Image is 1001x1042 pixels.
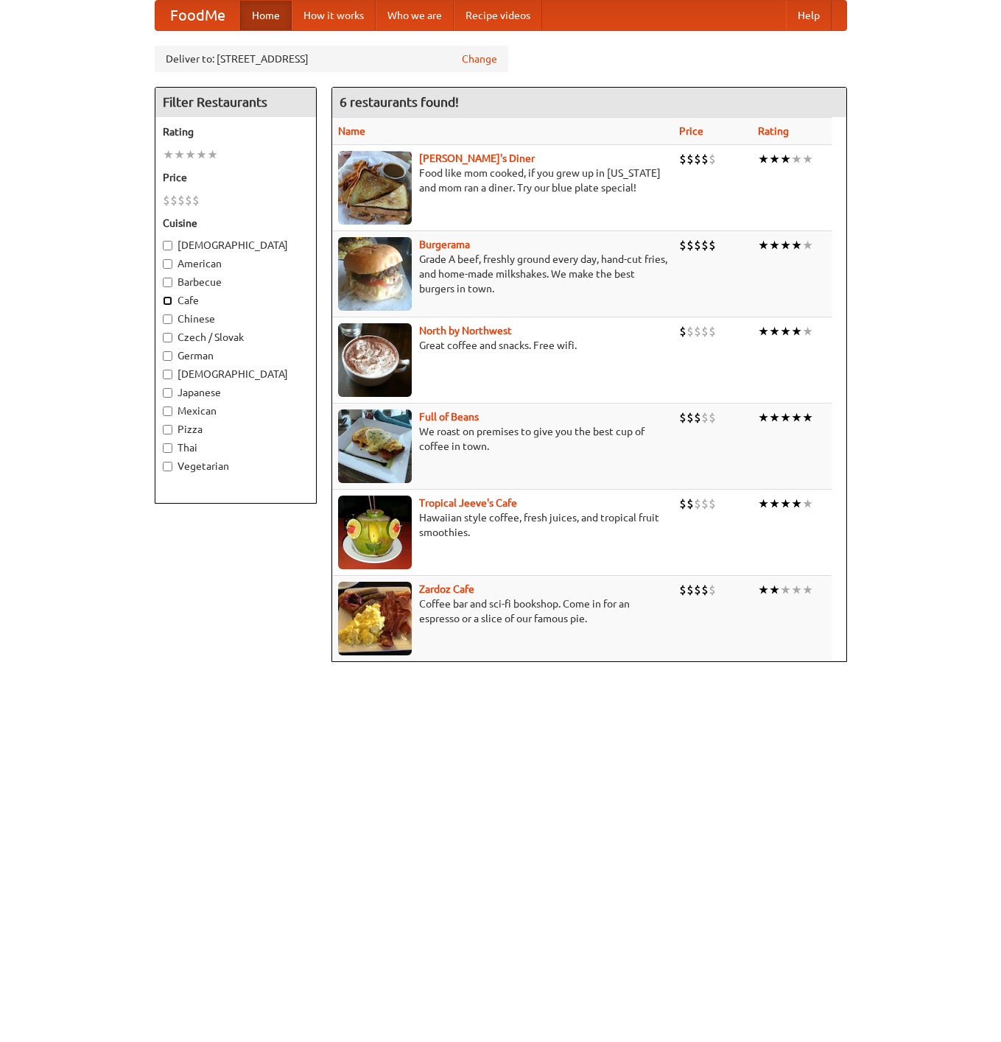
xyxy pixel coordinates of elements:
[709,323,716,339] li: $
[769,496,780,512] li: ★
[338,237,412,311] img: burgerama.jpg
[419,583,474,595] a: Zardoz Cafe
[679,582,686,598] li: $
[679,409,686,426] li: $
[701,582,709,598] li: $
[791,582,802,598] li: ★
[686,409,694,426] li: $
[694,151,701,167] li: $
[338,151,412,225] img: sallys.jpg
[780,496,791,512] li: ★
[802,237,813,253] li: ★
[758,409,769,426] li: ★
[758,582,769,598] li: ★
[802,496,813,512] li: ★
[709,582,716,598] li: $
[780,151,791,167] li: ★
[791,151,802,167] li: ★
[163,192,170,208] li: $
[786,1,832,30] a: Help
[679,125,703,137] a: Price
[338,252,667,296] p: Grade A beef, freshly ground every day, hand-cut fries, and home-made milkshakes. We make the bes...
[163,388,172,398] input: Japanese
[758,237,769,253] li: ★
[163,147,174,163] li: ★
[163,238,309,253] label: [DEMOGRAPHIC_DATA]
[338,338,667,353] p: Great coffee and snacks. Free wifi.
[686,582,694,598] li: $
[163,330,309,345] label: Czech / Slovak
[163,216,309,230] h5: Cuisine
[338,510,667,540] p: Hawaiian style coffee, fresh juices, and tropical fruit smoothies.
[769,323,780,339] li: ★
[769,582,780,598] li: ★
[758,151,769,167] li: ★
[419,239,470,250] a: Burgerama
[694,409,701,426] li: $
[155,1,240,30] a: FoodMe
[292,1,376,30] a: How it works
[163,275,309,289] label: Barbecue
[679,151,686,167] li: $
[419,411,479,423] a: Full of Beans
[709,237,716,253] li: $
[163,314,172,324] input: Chinese
[709,409,716,426] li: $
[758,323,769,339] li: ★
[340,95,459,109] ng-pluralize: 6 restaurants found!
[679,323,686,339] li: $
[454,1,542,30] a: Recipe videos
[185,192,192,208] li: $
[376,1,454,30] a: Who we are
[780,323,791,339] li: ★
[769,409,780,426] li: ★
[192,192,200,208] li: $
[791,237,802,253] li: ★
[196,147,207,163] li: ★
[163,443,172,453] input: Thai
[802,151,813,167] li: ★
[163,370,172,379] input: [DEMOGRAPHIC_DATA]
[338,409,412,483] img: beans.jpg
[338,424,667,454] p: We roast on premises to give you the best cup of coffee in town.
[780,409,791,426] li: ★
[802,582,813,598] li: ★
[791,496,802,512] li: ★
[758,496,769,512] li: ★
[791,409,802,426] li: ★
[769,151,780,167] li: ★
[163,459,309,474] label: Vegetarian
[419,325,512,337] a: North by Northwest
[419,152,535,164] a: [PERSON_NAME]'s Diner
[419,497,517,509] a: Tropical Jeeve's Cafe
[163,367,309,381] label: [DEMOGRAPHIC_DATA]
[694,496,701,512] li: $
[163,170,309,185] h5: Price
[701,151,709,167] li: $
[780,582,791,598] li: ★
[686,496,694,512] li: $
[163,462,172,471] input: Vegetarian
[758,125,789,137] a: Rating
[709,496,716,512] li: $
[163,293,309,308] label: Cafe
[462,52,497,66] a: Change
[791,323,802,339] li: ★
[163,404,309,418] label: Mexican
[701,409,709,426] li: $
[163,124,309,139] h5: Rating
[802,323,813,339] li: ★
[163,256,309,271] label: American
[155,46,508,72] div: Deliver to: [STREET_ADDRESS]
[207,147,218,163] li: ★
[780,237,791,253] li: ★
[802,409,813,426] li: ★
[694,323,701,339] li: $
[185,147,196,163] li: ★
[679,237,686,253] li: $
[701,237,709,253] li: $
